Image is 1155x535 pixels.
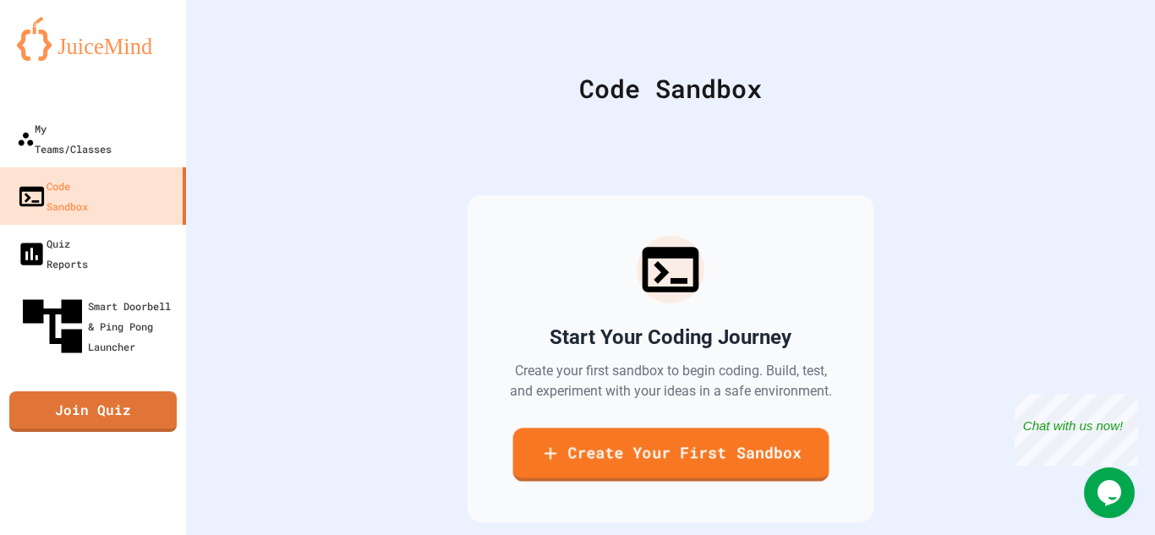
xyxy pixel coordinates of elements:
[228,69,1113,107] div: Code Sandbox
[512,428,829,482] a: Create Your First Sandbox
[17,291,179,362] div: Smart Doorbell & Ping Pong Launcher
[17,233,88,274] div: Quiz Reports
[17,17,169,61] img: logo-orange.svg
[17,118,112,159] div: My Teams/Classes
[1084,467,1138,518] iframe: chat widget
[508,361,833,401] p: Create your first sandbox to begin coding. Build, test, and experiment with your ideas in a safe ...
[550,324,791,351] h2: Start Your Coding Journey
[17,176,88,216] div: Code Sandbox
[1015,394,1138,466] iframe: chat widget
[9,391,177,432] a: Join Quiz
